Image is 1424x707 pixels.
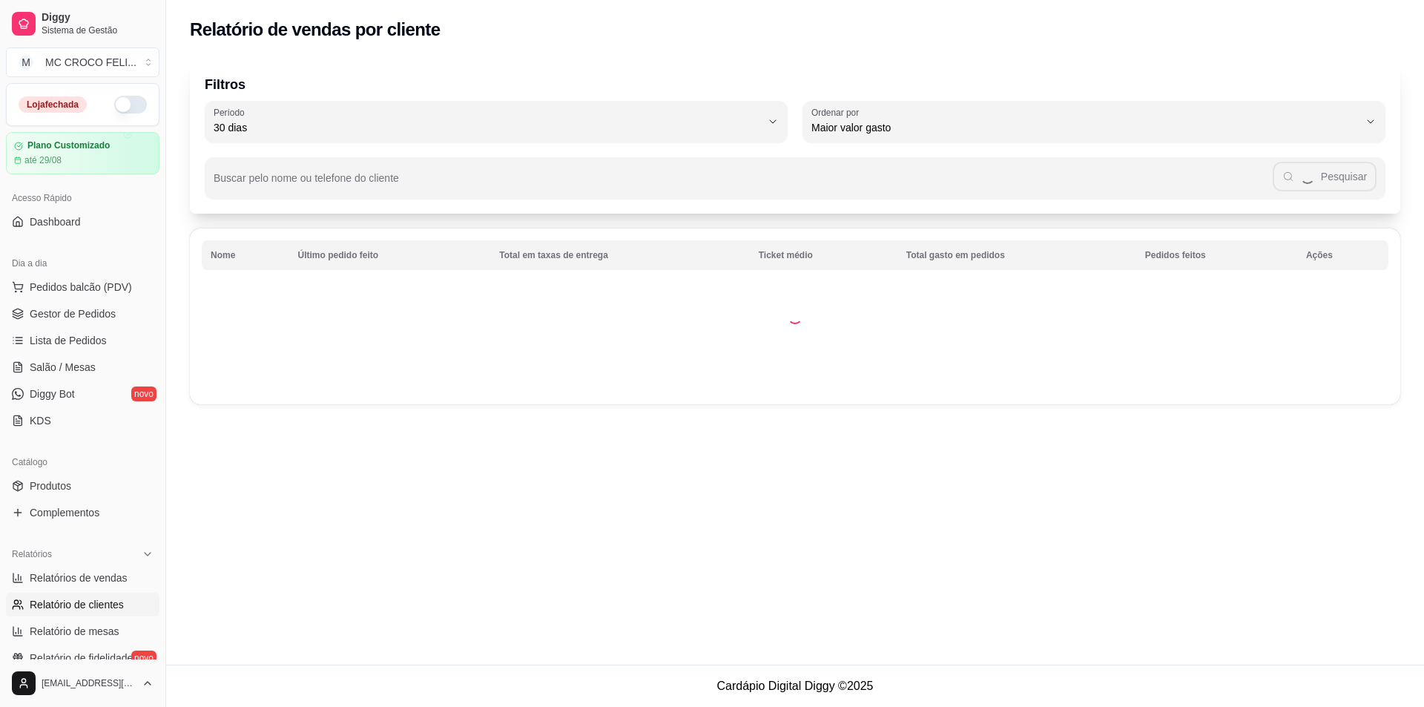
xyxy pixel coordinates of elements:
a: Diggy Botnovo [6,382,159,406]
a: KDS [6,409,159,433]
span: Relatórios de vendas [30,570,128,585]
span: Gestor de Pedidos [30,306,116,321]
div: Loading [788,309,802,324]
span: Relatório de clientes [30,597,124,612]
article: até 29/08 [24,154,62,166]
article: Plano Customizado [27,140,110,151]
span: Lista de Pedidos [30,333,107,348]
a: Salão / Mesas [6,355,159,379]
button: Ordenar porMaior valor gasto [802,101,1385,142]
input: Buscar pelo nome ou telefone do cliente [214,177,1273,191]
a: Complementos [6,501,159,525]
span: 30 dias [214,120,761,135]
span: Diggy [42,11,154,24]
span: Relatórios [12,548,52,560]
h2: Relatório de vendas por cliente [190,18,441,42]
a: Lista de Pedidos [6,329,159,352]
span: Pedidos balcão (PDV) [30,280,132,295]
p: Filtros [205,74,1385,95]
span: [EMAIL_ADDRESS][DOMAIN_NAME] [42,677,136,689]
span: Relatório de fidelidade [30,651,133,665]
a: Relatório de mesas [6,619,159,643]
a: Relatório de fidelidadenovo [6,646,159,670]
span: Sistema de Gestão [42,24,154,36]
a: Dashboard [6,210,159,234]
footer: Cardápio Digital Diggy © 2025 [166,665,1424,707]
label: Período [214,106,249,119]
div: Catálogo [6,450,159,474]
a: Gestor de Pedidos [6,302,159,326]
a: Plano Customizadoaté 29/08 [6,132,159,174]
a: DiggySistema de Gestão [6,6,159,42]
span: M [19,55,33,70]
div: Acesso Rápido [6,186,159,210]
a: Relatório de clientes [6,593,159,616]
span: Maior valor gasto [811,120,1359,135]
a: Produtos [6,474,159,498]
span: Diggy Bot [30,387,75,401]
button: Alterar Status [114,96,147,114]
button: Select a team [6,47,159,77]
span: Relatório de mesas [30,624,119,639]
span: KDS [30,413,51,428]
span: Salão / Mesas [30,360,96,375]
span: Produtos [30,479,71,493]
span: Dashboard [30,214,81,229]
button: [EMAIL_ADDRESS][DOMAIN_NAME] [6,665,159,701]
div: Loja fechada [19,96,87,113]
span: Complementos [30,505,99,520]
label: Ordenar por [811,106,864,119]
button: Período30 dias [205,101,788,142]
button: Pedidos balcão (PDV) [6,275,159,299]
div: MC CROCO FELI ... [45,55,136,70]
a: Relatórios de vendas [6,566,159,590]
div: Dia a dia [6,251,159,275]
